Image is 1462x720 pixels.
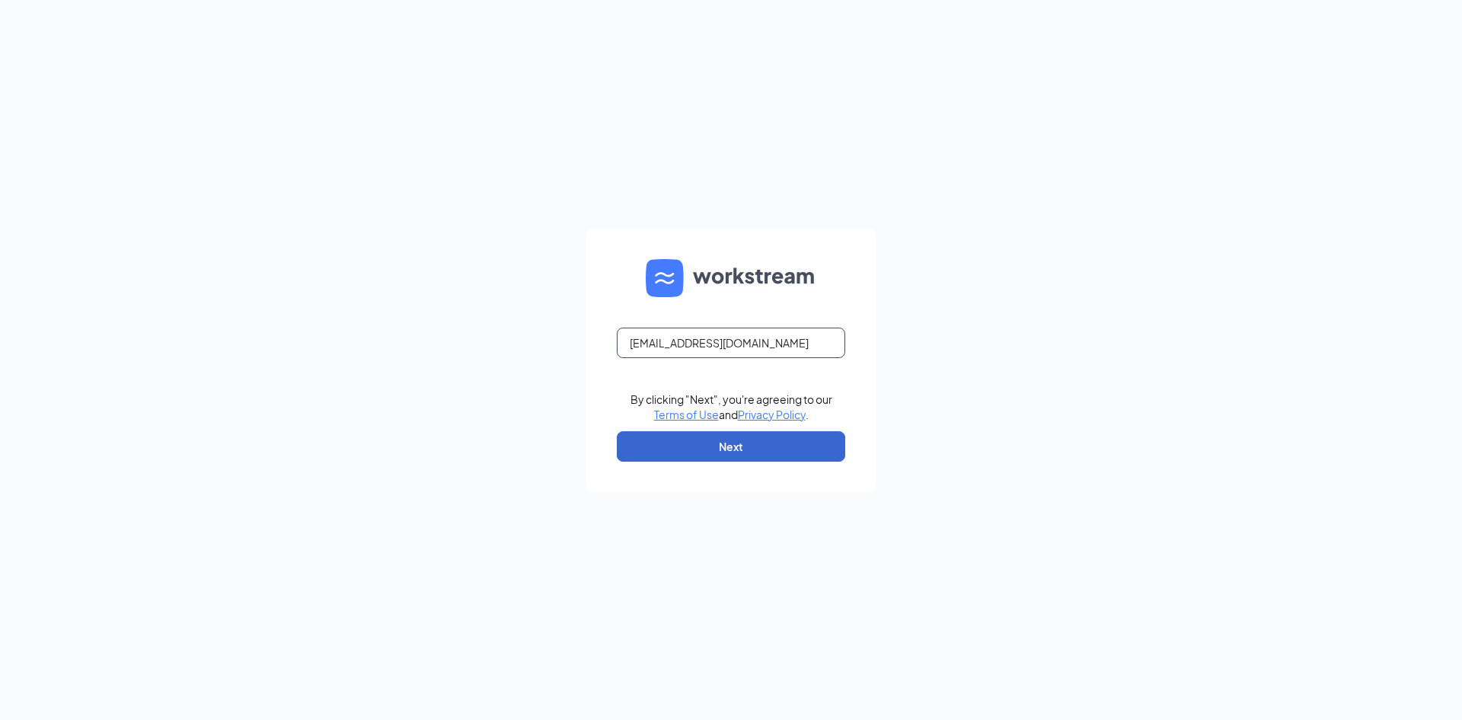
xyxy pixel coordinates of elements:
input: Email [617,328,845,358]
img: WS logo and Workstream text [646,259,816,297]
a: Privacy Policy [738,408,806,421]
div: By clicking "Next", you're agreeing to our and . [630,392,832,422]
a: Terms of Use [654,408,719,421]
button: Next [617,431,845,462]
